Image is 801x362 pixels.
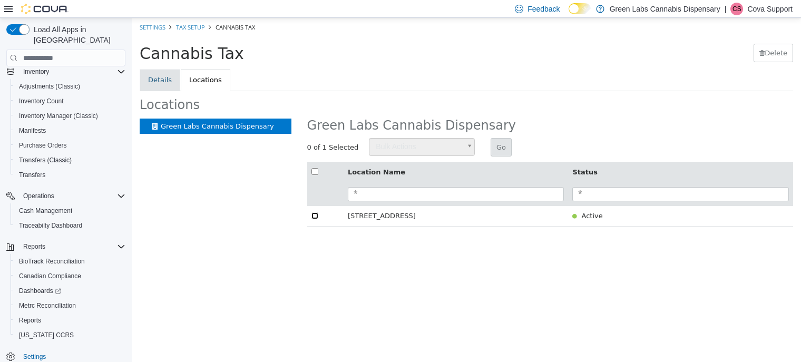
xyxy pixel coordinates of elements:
[23,192,54,200] span: Operations
[15,270,85,282] a: Canadian Compliance
[19,190,58,202] button: Operations
[15,139,71,152] a: Purchase Orders
[15,139,125,152] span: Purchase Orders
[19,65,53,78] button: Inventory
[15,110,125,122] span: Inventory Manager (Classic)
[19,126,46,135] span: Manifests
[528,4,560,14] span: Feedback
[15,80,125,93] span: Adjustments (Classic)
[84,5,123,13] span: Cannabis Tax
[15,95,68,107] a: Inventory Count
[11,153,130,168] button: Transfers (Classic)
[730,3,743,15] div: Cova Support
[212,188,437,209] td: [STREET_ADDRESS]
[15,169,50,181] a: Transfers
[15,169,125,181] span: Transfers
[175,124,227,135] span: 0 of 1 Selected
[15,329,78,341] a: [US_STATE] CCRS
[23,353,46,361] span: Settings
[436,188,661,209] td: Active
[15,219,125,232] span: Traceabilty Dashboard
[359,120,380,139] button: Go
[732,3,741,15] span: CS
[19,272,81,280] span: Canadian Compliance
[30,24,125,45] span: Load All Apps in [GEOGRAPHIC_DATA]
[747,3,793,15] p: Cova Support
[11,313,130,328] button: Reports
[8,80,68,94] span: Locations
[15,204,125,217] span: Cash Management
[11,168,130,182] button: Transfers
[15,329,125,341] span: Washington CCRS
[44,5,73,13] a: Tax Setup
[2,189,130,203] button: Operations
[19,112,98,120] span: Inventory Manager (Classic)
[15,154,125,167] span: Transfers (Classic)
[15,314,45,327] a: Reports
[15,124,50,137] a: Manifests
[725,3,727,15] p: |
[569,3,591,14] input: Dark Mode
[49,51,99,73] a: Locations
[15,124,125,137] span: Manifests
[8,26,112,45] span: Cannabis Tax
[15,95,125,107] span: Inventory Count
[15,314,125,327] span: Reports
[11,79,130,94] button: Adjustments (Classic)
[2,64,130,79] button: Inventory
[8,51,48,73] a: Details
[11,269,130,283] button: Canadian Compliance
[19,82,80,91] span: Adjustments (Classic)
[23,67,49,76] span: Inventory
[19,331,74,339] span: [US_STATE] CCRS
[19,240,50,253] button: Reports
[19,97,64,105] span: Inventory Count
[11,94,130,109] button: Inventory Count
[8,5,34,13] a: Settings
[23,242,45,251] span: Reports
[11,328,130,343] button: [US_STATE] CCRS
[11,123,130,138] button: Manifests
[15,285,65,297] a: Dashboards
[19,156,72,164] span: Transfers (Classic)
[15,110,102,122] a: Inventory Manager (Classic)
[29,104,142,112] span: Green Labs Cannabis Dispensary
[11,283,130,298] a: Dashboards
[19,207,72,215] span: Cash Management
[15,204,76,217] a: Cash Management
[11,254,130,269] button: BioTrack Reconciliation
[11,109,130,123] button: Inventory Manager (Classic)
[15,299,125,312] span: Metrc Reconciliation
[19,65,125,78] span: Inventory
[19,221,82,230] span: Traceabilty Dashboard
[11,218,130,233] button: Traceabilty Dashboard
[15,285,125,297] span: Dashboards
[19,190,125,202] span: Operations
[19,141,67,150] span: Purchase Orders
[15,255,89,268] a: BioTrack Reconciliation
[21,4,69,14] img: Cova
[216,149,276,160] button: Location Name
[19,171,45,179] span: Transfers
[15,80,84,93] a: Adjustments (Classic)
[15,219,86,232] a: Traceabilty Dashboard
[622,26,661,45] button: Delete
[19,301,76,310] span: Metrc Reconciliation
[238,121,329,138] span: Bulk Actions
[19,257,85,266] span: BioTrack Reconciliation
[15,154,76,167] a: Transfers (Classic)
[19,240,125,253] span: Reports
[2,239,130,254] button: Reports
[175,101,662,114] h2: Green Labs Cannabis Dispensary
[441,149,467,160] button: Status
[610,3,720,15] p: Green Labs Cannabis Dispensary
[15,255,125,268] span: BioTrack Reconciliation
[11,138,130,153] button: Purchase Orders
[15,270,125,282] span: Canadian Compliance
[11,298,130,313] button: Metrc Reconciliation
[15,299,80,312] a: Metrc Reconciliation
[11,203,130,218] button: Cash Management
[19,316,41,325] span: Reports
[19,287,61,295] span: Dashboards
